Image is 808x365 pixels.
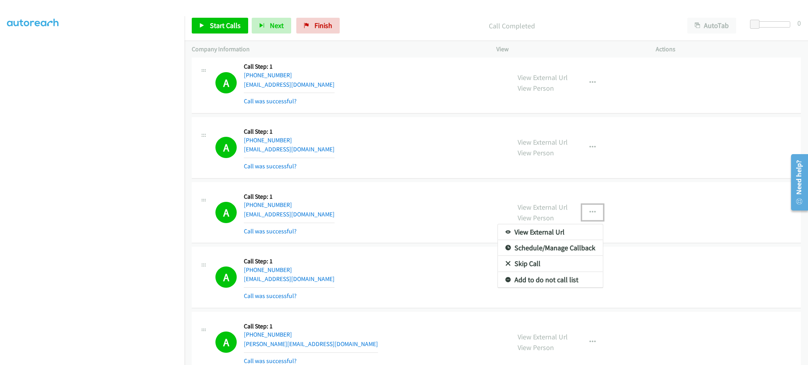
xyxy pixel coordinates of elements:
[215,331,237,353] h1: A
[498,256,603,272] a: Skip Call
[498,272,603,288] a: Add to do not call list
[786,151,808,214] iframe: Resource Center
[498,240,603,256] a: Schedule/Manage Callback
[498,224,603,240] a: View External Url
[215,266,237,288] h1: A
